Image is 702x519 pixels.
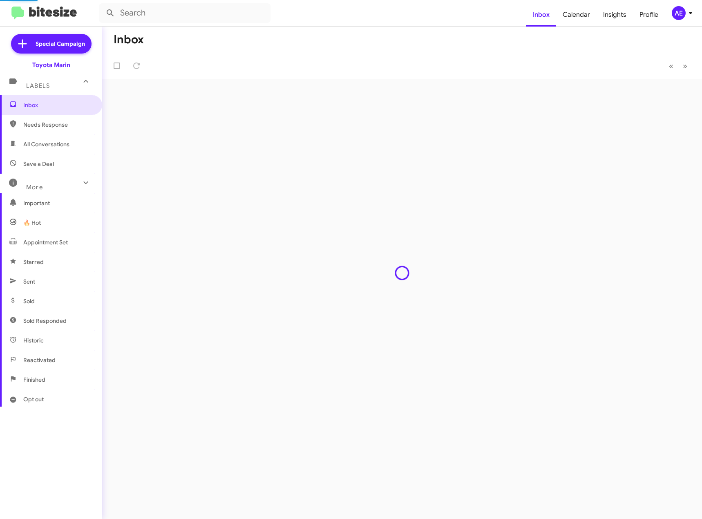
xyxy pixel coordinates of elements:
[665,6,693,20] button: AE
[678,58,692,74] button: Next
[669,61,673,71] span: «
[597,3,633,27] a: Insights
[23,297,35,305] span: Sold
[36,40,85,48] span: Special Campaign
[23,356,56,364] span: Reactivated
[23,199,93,207] span: Important
[11,34,92,54] a: Special Campaign
[633,3,665,27] a: Profile
[23,336,44,345] span: Historic
[114,33,144,46] h1: Inbox
[23,317,67,325] span: Sold Responded
[556,3,597,27] a: Calendar
[23,140,69,148] span: All Conversations
[23,160,54,168] span: Save a Deal
[23,238,68,246] span: Appointment Set
[664,58,678,74] button: Previous
[23,277,35,286] span: Sent
[23,101,93,109] span: Inbox
[672,6,686,20] div: AE
[26,183,43,191] span: More
[26,82,50,89] span: Labels
[23,121,93,129] span: Needs Response
[32,61,70,69] div: Toyota Marin
[23,376,45,384] span: Finished
[683,61,687,71] span: »
[23,258,44,266] span: Starred
[526,3,556,27] a: Inbox
[664,58,692,74] nav: Page navigation example
[23,395,44,403] span: Opt out
[99,3,271,23] input: Search
[23,219,41,227] span: 🔥 Hot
